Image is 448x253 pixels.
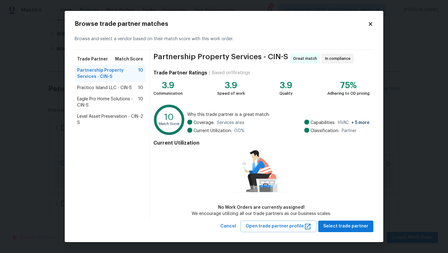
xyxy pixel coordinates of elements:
div: 3.9 [217,82,245,88]
span: 10 [138,96,143,108]
button: Cancel [218,221,239,232]
div: Communication [153,90,183,97]
span: Capabilities: [310,120,335,126]
span: Level Asset Preservation - CIN-S [77,113,140,126]
text: 10 [164,113,174,122]
span: In compliance [325,55,353,62]
span: Coverage: [194,120,214,126]
span: Partnership Property Services - CIN-S [77,67,138,80]
div: 3.9 [279,82,293,88]
span: Cancel [220,222,236,230]
div: Based on 16 ratings [212,70,250,76]
div: 75% [327,82,370,88]
span: Trade Partner [77,56,108,62]
span: Classification: [310,128,339,134]
span: Why this trade partner is a great match: [187,112,370,118]
span: + 5 more [351,121,370,125]
span: Select trade partner [323,222,368,230]
div: Adhering to OD pricing [327,90,370,97]
span: 0.0 % [234,128,245,134]
span: 10 [138,67,143,80]
span: HVAC [338,120,370,126]
div: | [207,70,212,76]
span: Open trade partner profile [245,222,311,230]
text: Match Score [159,122,180,126]
span: Practico Island LLC - CIN-S [77,85,132,91]
span: Eagle Pro Home Solutions - CIN-S [77,96,138,108]
div: Browse and select a vendor based on their match score with this work order. [75,28,373,50]
span: 10 [138,85,143,91]
div: Speed of work [217,90,245,97]
span: Current Utilization: [194,128,232,134]
span: Great match [293,55,320,62]
div: We encourage utilizing all our trade partners as our business scales. [192,211,331,217]
span: Partner [342,128,357,134]
span: Services area [217,120,244,126]
button: Open trade partner profile [240,221,316,232]
div: Quality [279,90,293,97]
h4: Trade Partner Ratings [153,70,207,76]
div: No Work Orders are currently assigned! [192,204,331,211]
h4: Current Utilization [153,140,370,146]
span: Partnership Property Services - CIN-S [153,54,288,64]
div: 3.9 [153,82,183,88]
h2: Browse trade partner matches [75,21,368,27]
span: 2 [140,113,143,126]
span: Match Score [115,56,143,62]
button: Select trade partner [318,221,373,232]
